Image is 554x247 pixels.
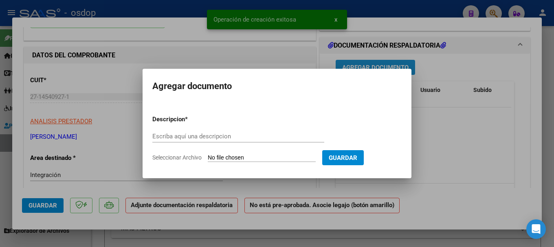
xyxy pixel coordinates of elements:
button: Guardar [322,150,364,165]
span: Guardar [329,154,357,162]
div: Open Intercom Messenger [526,219,546,239]
h2: Agregar documento [152,79,402,94]
span: Seleccionar Archivo [152,154,202,161]
p: Descripcion [152,115,227,124]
